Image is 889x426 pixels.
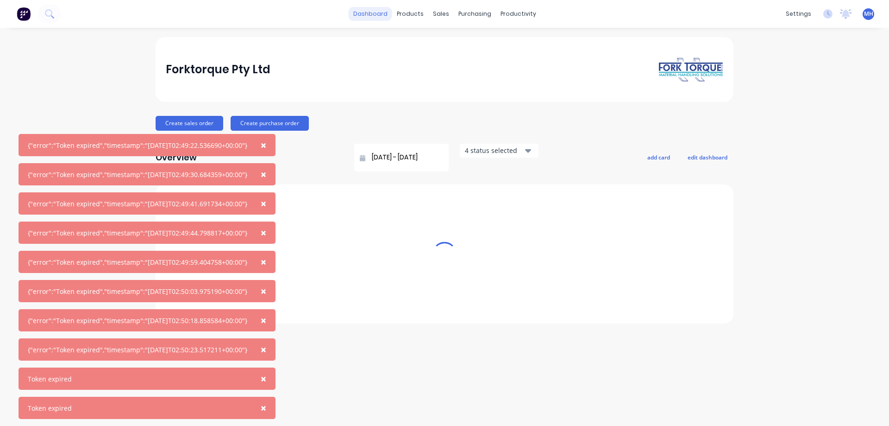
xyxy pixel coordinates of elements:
[28,316,247,325] div: {"error":"Token expired","timestamp":"[DATE]T02:50:18.858584+00:00"}
[251,251,275,273] button: Close
[28,345,247,355] div: {"error":"Token expired","timestamp":"[DATE]T02:50:23.517211+00:00"}
[251,280,275,302] button: Close
[251,192,275,215] button: Close
[251,134,275,156] button: Close
[251,368,275,390] button: Close
[28,199,247,209] div: {"error":"Token expired","timestamp":"[DATE]T02:49:41.691734+00:00"}
[251,338,275,361] button: Close
[465,146,523,155] div: 4 status selected
[864,10,873,18] span: MH
[781,7,816,21] div: settings
[261,401,266,414] span: ×
[261,285,266,298] span: ×
[28,170,247,179] div: {"error":"Token expired","timestamp":"[DATE]T02:49:30.684359+00:00"}
[454,7,496,21] div: purchasing
[28,140,247,150] div: {"error":"Token expired","timestamp":"[DATE]T02:49:22.536690+00:00"}
[28,374,72,384] div: Token expired
[251,163,275,185] button: Close
[658,57,723,83] img: Forktorque Pty Ltd
[682,151,733,163] button: edit dashboard
[251,222,275,244] button: Close
[261,343,266,356] span: ×
[261,314,266,327] span: ×
[641,151,676,163] button: add card
[261,226,266,239] span: ×
[251,309,275,331] button: Close
[28,228,247,238] div: {"error":"Token expired","timestamp":"[DATE]T02:49:44.798817+00:00"}
[251,397,275,419] button: Close
[392,7,428,21] div: products
[428,7,454,21] div: sales
[28,257,247,267] div: {"error":"Token expired","timestamp":"[DATE]T02:49:59.404758+00:00"}
[166,60,270,79] div: Forktorque Pty Ltd
[261,372,266,385] span: ×
[349,7,392,21] a: dashboard
[28,286,247,296] div: {"error":"Token expired","timestamp":"[DATE]T02:50:03.975190+00:00"}
[460,144,538,158] button: 4 status selected
[261,139,266,152] span: ×
[17,7,31,21] img: Factory
[261,197,266,210] span: ×
[231,116,309,131] button: Create purchase order
[156,116,223,131] button: Create sales order
[261,255,266,268] span: ×
[496,7,541,21] div: productivity
[28,403,72,413] div: Token expired
[261,168,266,181] span: ×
